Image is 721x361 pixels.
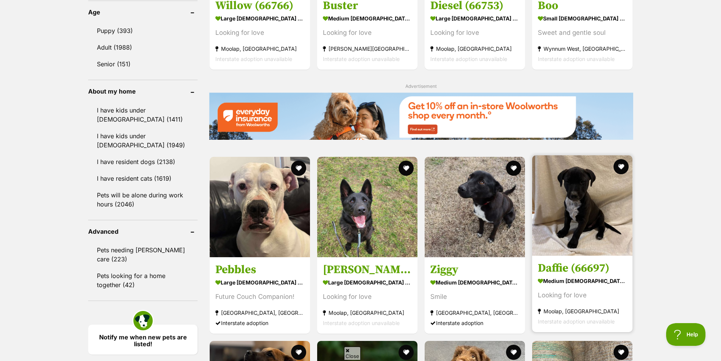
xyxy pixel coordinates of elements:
[215,13,304,24] strong: large [DEMOGRAPHIC_DATA] Dog
[88,228,198,235] header: Advanced
[323,263,412,277] h3: [PERSON_NAME] (66771)
[614,159,629,174] button: favourite
[538,56,615,62] span: Interstate adoption unavailable
[215,318,304,328] div: Interstate adoption
[209,92,633,140] img: Everyday Insurance promotional banner
[88,9,198,16] header: Age
[430,13,519,24] strong: large [DEMOGRAPHIC_DATA] Dog
[88,170,198,186] a: I have resident cats (1619)
[317,157,417,257] img: Reeva (66771) - German Shepherd Dog
[323,44,412,54] strong: [PERSON_NAME][GEOGRAPHIC_DATA]
[88,187,198,212] a: Pets will be alone during work hours (2046)
[430,277,519,288] strong: medium [DEMOGRAPHIC_DATA] Dog
[88,268,198,293] a: Pets looking for a home together (42)
[538,275,627,286] strong: medium [DEMOGRAPHIC_DATA] Dog
[405,83,437,89] span: Advertisement
[323,56,400,62] span: Interstate adoption unavailable
[88,23,198,39] a: Puppy (393)
[88,88,198,95] header: About my home
[88,39,198,55] a: Adult (1988)
[430,292,519,302] div: Smile
[88,128,198,153] a: I have kids under [DEMOGRAPHIC_DATA] (1949)
[291,345,306,360] button: favourite
[538,13,627,24] strong: small [DEMOGRAPHIC_DATA] Dog
[215,56,292,62] span: Interstate adoption unavailable
[88,325,198,355] a: Notify me when new pets are listed!
[323,320,400,326] span: Interstate adoption unavailable
[215,308,304,318] strong: [GEOGRAPHIC_DATA], [GEOGRAPHIC_DATA]
[666,323,706,346] iframe: Help Scout Beacon - Open
[506,345,521,360] button: favourite
[425,157,525,257] img: Ziggy - Australian Kelpie Dog
[88,102,198,127] a: I have kids under [DEMOGRAPHIC_DATA] (1411)
[323,277,412,288] strong: large [DEMOGRAPHIC_DATA] Dog
[399,345,414,360] button: favourite
[399,161,414,176] button: favourite
[210,157,310,257] img: Pebbles - Neapolitan Mastiff Dog
[430,308,519,318] strong: [GEOGRAPHIC_DATA], [GEOGRAPHIC_DATA]
[88,56,198,72] a: Senior (151)
[532,155,632,256] img: Daffie (66697) - Staffordshire Bull Terrier Dog
[88,242,198,267] a: Pets needing [PERSON_NAME] care (223)
[430,44,519,54] strong: Moolap, [GEOGRAPHIC_DATA]
[430,318,519,328] div: Interstate adoption
[209,92,633,141] a: Everyday Insurance promotional banner
[317,257,417,334] a: [PERSON_NAME] (66771) large [DEMOGRAPHIC_DATA] Dog Looking for love Moolap, [GEOGRAPHIC_DATA] Int...
[215,292,304,302] div: Future Couch Companion!
[210,257,310,334] a: Pebbles large [DEMOGRAPHIC_DATA] Dog Future Couch Companion! [GEOGRAPHIC_DATA], [GEOGRAPHIC_DATA]...
[323,292,412,302] div: Looking for love
[538,28,627,38] div: Sweet and gentle soul
[614,345,629,360] button: favourite
[538,306,627,316] strong: Moolap, [GEOGRAPHIC_DATA]
[430,263,519,277] h3: Ziggy
[323,28,412,38] div: Looking for love
[323,13,412,24] strong: medium [DEMOGRAPHIC_DATA] Dog
[538,44,627,54] strong: Wynnum West, [GEOGRAPHIC_DATA]
[215,44,304,54] strong: Moolap, [GEOGRAPHIC_DATA]
[538,261,627,275] h3: Daffie (66697)
[215,277,304,288] strong: large [DEMOGRAPHIC_DATA] Dog
[430,28,519,38] div: Looking for love
[425,257,525,334] a: Ziggy medium [DEMOGRAPHIC_DATA] Dog Smile [GEOGRAPHIC_DATA], [GEOGRAPHIC_DATA] Interstate adoption
[538,290,627,300] div: Looking for love
[215,28,304,38] div: Looking for love
[532,255,632,332] a: Daffie (66697) medium [DEMOGRAPHIC_DATA] Dog Looking for love Moolap, [GEOGRAPHIC_DATA] Interstat...
[215,263,304,277] h3: Pebbles
[430,56,507,62] span: Interstate adoption unavailable
[323,308,412,318] strong: Moolap, [GEOGRAPHIC_DATA]
[344,347,361,360] span: Close
[538,318,615,325] span: Interstate adoption unavailable
[88,154,198,170] a: I have resident dogs (2138)
[291,161,306,176] button: favourite
[506,161,521,176] button: favourite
